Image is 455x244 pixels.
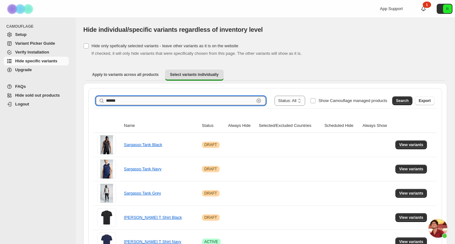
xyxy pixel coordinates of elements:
[124,167,162,171] a: Sargasso Tank Navy
[415,96,434,105] button: Export
[4,48,69,57] a: Verify Installation
[395,165,427,173] button: View variants
[165,70,224,81] button: Select variants individually
[437,4,452,14] button: Avatar with initials R
[4,30,69,39] a: Setup
[200,119,226,133] th: Status
[395,213,427,222] button: View variants
[124,142,162,147] a: Sargasso Tank Black
[395,189,427,198] button: View variants
[399,191,423,196] span: View variants
[4,82,69,91] a: FAQs
[446,7,449,11] text: R
[256,98,262,104] button: Clear
[361,119,393,133] th: Always Show
[396,98,409,103] span: Search
[15,59,57,63] span: Hide specific variants
[4,57,69,65] a: Hide specific variants
[423,2,431,8] div: 1
[124,215,182,220] a: [PERSON_NAME] T Shirt Black
[15,102,29,106] span: Logout
[92,43,238,48] span: Hide only spefically selected variants - leave other variants as it is on the website
[83,26,263,33] span: Hide individual/specific variants regardless of inventory level
[4,91,69,100] a: Hide sold out products
[15,67,32,72] span: Upgrade
[170,72,219,77] span: Select variants individually
[124,239,181,244] a: [PERSON_NAME] T Shirt Navy
[92,51,302,56] span: If checked, it will only hide variants that were specifically chosen from this page. The other va...
[92,72,159,77] span: Apply to variants across all products
[257,119,322,133] th: Selected/Excluded Countries
[15,41,55,46] span: Variant Picker Guide
[395,140,427,149] button: View variants
[399,215,423,220] span: View variants
[4,100,69,109] a: Logout
[204,167,217,172] span: DRAFT
[87,70,164,80] button: Apply to variants across all products
[399,167,423,172] span: View variants
[380,6,403,11] span: App Support
[322,119,361,133] th: Scheduled Hide
[6,24,71,29] span: CAMOUFLAGE
[15,93,60,98] span: Hide sold out products
[226,119,257,133] th: Always Hide
[122,119,200,133] th: Name
[204,215,217,220] span: DRAFT
[5,0,37,18] img: Camouflage
[15,84,26,89] span: FAQs
[399,142,423,147] span: View variants
[318,98,387,103] span: Show Camouflage managed products
[204,142,217,147] span: DRAFT
[443,4,452,13] span: Avatar with initials R
[4,65,69,74] a: Upgrade
[204,191,217,196] span: DRAFT
[420,6,427,12] a: 1
[419,98,431,103] span: Export
[124,191,161,196] a: Sargasso Tank Grey
[392,96,412,105] button: Search
[4,39,69,48] a: Variant Picker Guide
[15,50,49,54] span: Verify Installation
[15,32,27,37] span: Setup
[428,219,447,238] a: Open chat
